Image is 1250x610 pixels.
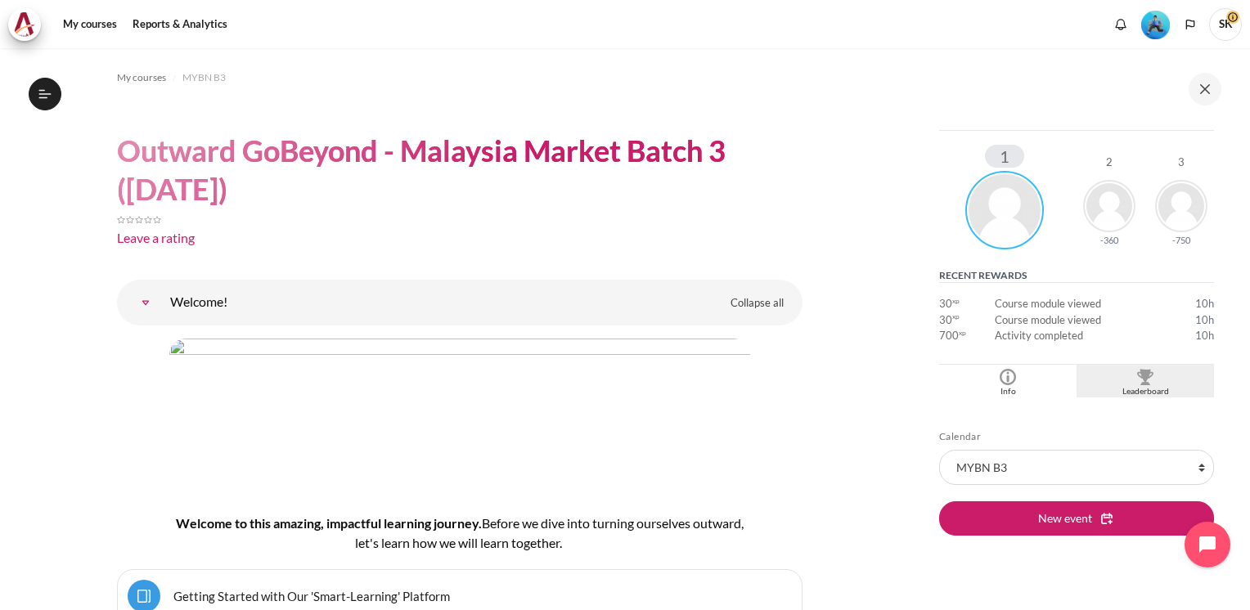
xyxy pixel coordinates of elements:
[1038,509,1092,527] span: New event
[182,70,226,85] span: MYBN B3
[985,145,1024,168] div: 1
[127,8,233,41] a: Reports & Analytics
[939,312,952,329] span: 30
[1171,328,1214,344] td: Thursday, 18 September 2025, 10:08 PM
[1135,9,1176,39] a: Level #3
[482,515,490,531] span: B
[939,430,1214,443] h5: Calendar
[1172,235,1190,244] div: -750
[8,8,49,41] a: Architeck Architeck
[182,68,226,87] a: MYBN B3
[952,299,960,303] span: xp
[117,132,803,209] h1: Outward GoBeyond - Malaysia Market Batch 3 ([DATE])
[939,501,1214,536] button: New event
[117,68,166,87] a: My courses
[1141,11,1170,39] img: Level #3
[1106,157,1113,168] div: 2
[169,514,750,553] h4: Welcome to this amazing, impactful learning journey.
[173,588,450,603] a: Getting Started with Our 'Smart-Learning' Platform
[117,65,803,91] nav: Navigation bar
[718,289,796,317] a: Collapse all
[952,315,960,319] span: xp
[13,12,36,37] img: Architeck
[939,365,1077,398] a: Info
[1100,235,1118,244] div: -360
[1077,365,1214,398] a: Leaderboard
[1141,9,1170,39] div: Level #3
[965,171,1044,249] img: Su San Kok
[1209,8,1242,41] a: User menu
[1081,385,1210,398] div: Leaderboard
[939,269,1214,283] h5: Recent rewards
[355,515,744,550] span: efore we dive into turning ourselves outward, let's learn how we will learn together.
[117,70,166,85] span: My courses
[939,296,952,312] span: 30
[995,312,1171,329] td: Course module viewed
[57,8,123,41] a: My courses
[1171,312,1214,329] td: Thursday, 18 September 2025, 10:25 PM
[1209,8,1242,41] span: SK
[1178,12,1203,37] button: Languages
[1178,157,1185,168] div: 3
[1171,296,1214,312] td: Thursday, 18 September 2025, 10:25 PM
[129,286,162,319] a: Welcome!
[117,230,195,245] a: Leave a rating
[943,385,1072,398] div: Info
[939,328,959,344] span: 700
[1083,180,1135,232] img: Voon Hoe Lee
[995,328,1171,344] td: Activity completed
[1108,12,1133,37] div: Show notification window with no new notifications
[731,295,784,312] span: Collapse all
[1155,180,1207,232] img: Wai Leong Wong
[995,296,1171,312] td: Course module viewed
[959,331,966,335] span: xp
